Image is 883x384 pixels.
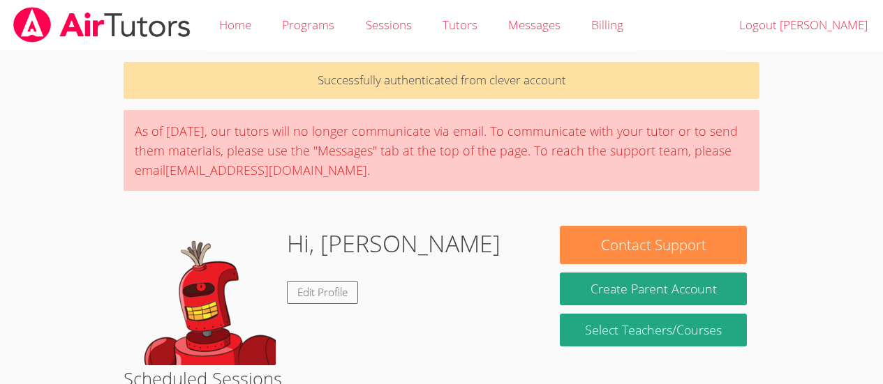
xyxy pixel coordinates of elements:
a: Select Teachers/Courses [560,314,746,346]
div: As of [DATE], our tutors will no longer communicate via email. To communicate with your tutor or ... [124,110,759,191]
span: Messages [508,17,561,33]
img: airtutors_banner-c4298cdbf04f3fff15de1276eac7730deb9818008684d7c2e4769d2f7ddbe033.png [12,7,192,43]
h1: Hi, [PERSON_NAME] [287,226,500,261]
p: Successfully authenticated from clever account [124,62,759,99]
a: Edit Profile [287,281,358,304]
img: default.png [136,226,276,365]
button: Contact Support [560,226,746,264]
button: Create Parent Account [560,272,746,305]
